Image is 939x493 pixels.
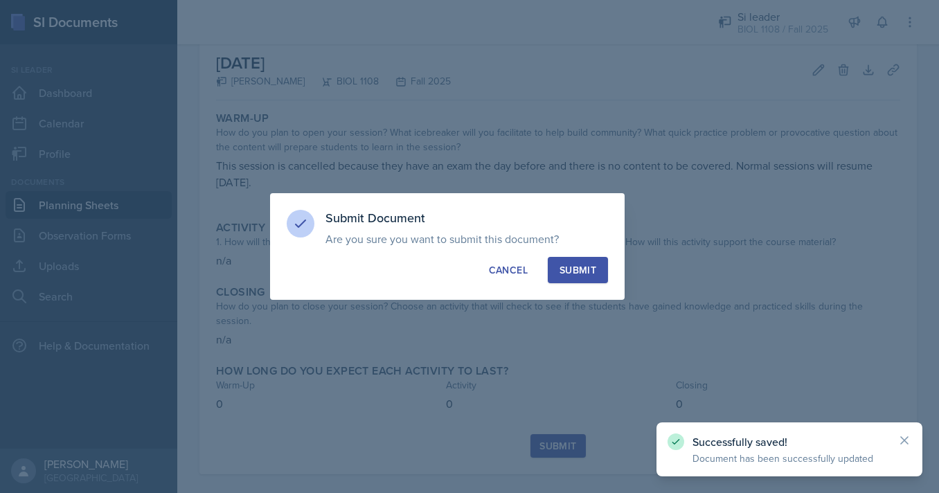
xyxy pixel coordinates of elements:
button: Submit [548,257,608,283]
button: Cancel [477,257,539,283]
div: Submit [560,263,596,277]
p: Are you sure you want to submit this document? [325,232,608,246]
p: Successfully saved! [692,435,886,449]
h3: Submit Document [325,210,608,226]
div: Cancel [489,263,528,277]
p: Document has been successfully updated [692,451,886,465]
